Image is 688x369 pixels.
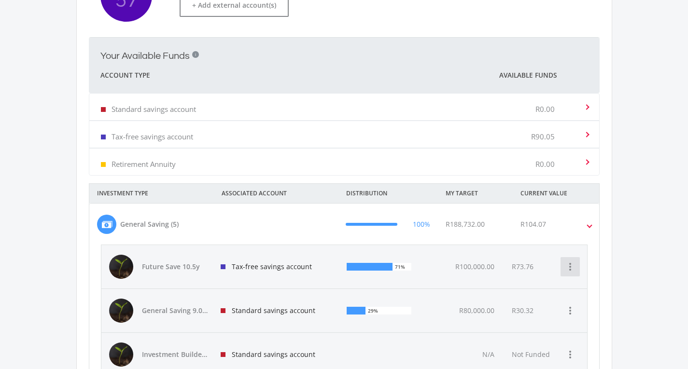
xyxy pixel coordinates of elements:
[393,262,405,272] div: 71%
[142,306,210,315] span: General Saving 9.03y
[142,262,210,272] span: Future Save 10.5y
[512,262,534,272] div: R73.76
[513,184,612,203] div: CURRENT VALUE
[213,289,339,332] div: Standard savings account
[112,104,196,114] p: Standard savings account
[100,50,190,62] h2: Your Available Funds
[561,301,580,320] button: more_vert
[89,93,600,176] div: Your Available Funds i Account Type Available Funds
[89,204,599,245] mat-expansion-panel-header: General Saving (5) 100% R188,732.00 R104.07
[482,350,494,359] span: N/A
[535,104,555,114] p: R0.00
[89,149,599,175] mat-expansion-panel-header: Retirement Annuity R0.00
[564,349,576,360] i: more_vert
[89,184,214,203] div: INVESTMENT TYPE
[561,345,580,364] button: more_vert
[413,219,430,229] div: 100%
[499,70,557,80] span: Available Funds
[112,132,193,141] p: Tax-free savings account
[535,159,555,169] p: R0.00
[89,121,599,148] mat-expansion-panel-header: Tax-free savings account R90.05
[520,219,546,229] div: R104.07
[192,51,199,58] div: i
[512,350,550,359] span: Not Funded
[120,219,179,229] div: General Saving (5)
[89,38,600,93] mat-expansion-panel-header: Your Available Funds i Account Type Available Funds
[214,184,338,203] div: ASSOCIATED ACCOUNT
[446,219,485,229] span: R188,732.00
[338,184,438,203] div: DISTRIBUTION
[112,159,176,169] p: Retirement Annuity
[455,262,494,271] span: R100,000.00
[564,305,576,316] i: more_vert
[365,306,378,315] div: 29%
[142,350,210,359] span: Investment Builder 2y
[459,306,494,315] span: R80,000.00
[512,306,534,315] div: R30.32
[213,245,339,288] div: Tax-free savings account
[438,184,513,203] div: MY TARGET
[561,257,580,276] button: more_vert
[564,261,576,273] i: more_vert
[89,94,599,120] mat-expansion-panel-header: Standard savings account R0.00
[100,69,150,81] span: Account Type
[531,132,555,141] p: R90.05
